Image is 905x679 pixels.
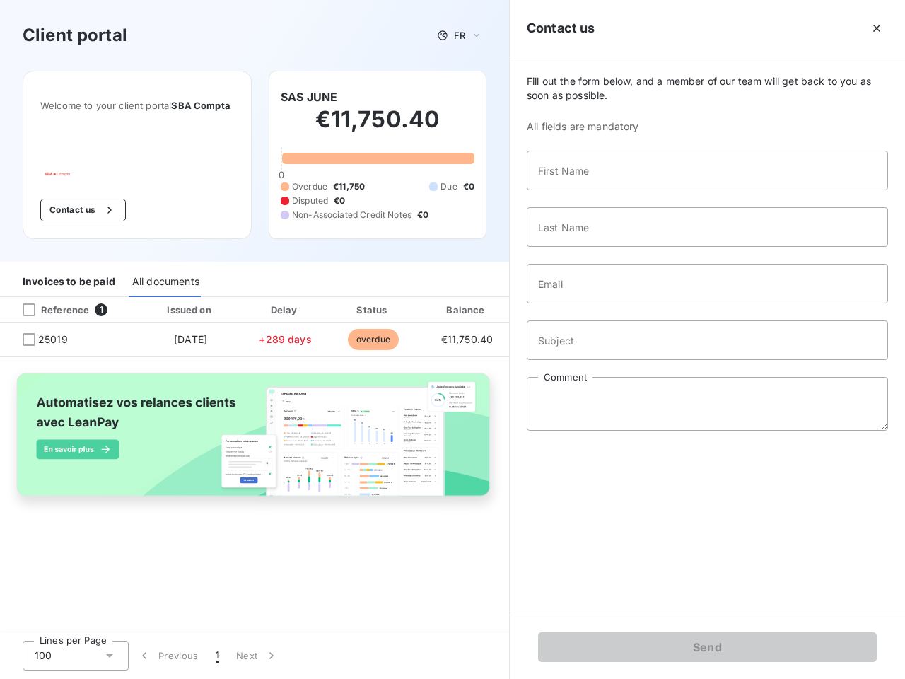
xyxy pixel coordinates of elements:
input: placeholder [527,151,888,190]
span: 0 [279,169,284,180]
span: Disputed [292,195,328,207]
span: €11,750.40 [441,333,494,345]
h2: €11,750.40 [281,105,474,148]
button: 1 [207,641,228,671]
span: €0 [463,180,474,193]
button: Contact us [40,199,126,221]
div: All documents [132,267,199,297]
span: €0 [417,209,428,221]
div: Balance [421,303,513,317]
span: SBA Compta [171,100,230,111]
span: 100 [35,649,52,663]
div: Invoices to be paid [23,267,115,297]
h6: SAS JUNE [281,88,337,105]
input: placeholder [527,320,888,360]
div: Reference [11,303,89,316]
button: Previous [129,641,207,671]
img: banner [6,366,503,517]
span: Due [440,180,457,193]
span: €11,750 [333,180,365,193]
button: Next [228,641,287,671]
span: overdue [348,329,399,350]
h3: Client portal [23,23,127,48]
img: Company logo [40,168,131,176]
h5: Contact us [527,18,595,38]
span: Non-Associated Credit Notes [292,209,411,221]
span: +289 days [259,333,311,345]
span: FR [454,30,465,41]
input: placeholder [527,264,888,303]
span: Welcome to your client portal [40,100,234,111]
div: Status [331,303,415,317]
button: Send [538,632,877,662]
input: placeholder [527,207,888,247]
div: Issued on [141,303,239,317]
span: 25019 [38,332,68,347]
span: Overdue [292,180,327,193]
span: €0 [334,195,345,207]
span: Fill out the form below, and a member of our team will get back to you as soon as possible. [527,74,888,103]
span: 1 [95,303,107,316]
div: Delay [245,303,326,317]
span: 1 [216,649,219,663]
span: All fields are mandatory [527,120,888,134]
span: [DATE] [174,333,207,345]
